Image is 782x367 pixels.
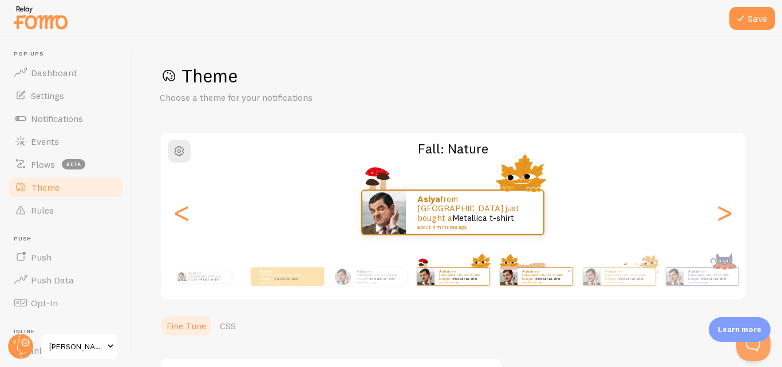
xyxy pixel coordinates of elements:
img: Fomo [417,268,434,285]
img: Fomo [334,268,351,285]
strong: Asiya [522,269,531,274]
a: Settings [7,84,125,107]
small: about 4 minutes ago [417,224,528,230]
a: Metallica t-shirt [536,277,560,281]
small: about 4 minutes ago [605,281,650,283]
div: Next slide [717,171,731,254]
img: fomo-relay-logo-orange.svg [12,3,69,32]
img: Fomo [362,191,406,234]
a: [PERSON_NAME] [41,333,119,360]
a: Push [7,246,125,269]
a: Opt-In [7,291,125,314]
p: Learn more [718,324,761,335]
img: Fomo [500,268,517,285]
div: Learn more [709,317,771,342]
strong: Asiya [605,269,614,274]
h2: Fall: Nature [161,140,745,157]
div: Previous slide [175,171,188,254]
p: from [GEOGRAPHIC_DATA] just bought a [605,269,651,283]
p: from [GEOGRAPHIC_DATA] just bought a [260,269,306,283]
a: Metallica t-shirt [702,277,726,281]
span: Theme [31,181,60,193]
span: Inline [14,328,125,336]
span: Push Data [31,274,74,286]
strong: Asiya [188,271,196,275]
a: Flows beta [7,153,125,176]
a: Events [7,130,125,153]
p: from [GEOGRAPHIC_DATA] just bought a [417,195,532,230]
small: about 4 minutes ago [439,281,484,283]
a: Dashboard [7,61,125,84]
img: Fomo [177,272,186,281]
span: Notifications [31,113,83,124]
p: from [GEOGRAPHIC_DATA] just bought a [439,269,485,283]
p: from [GEOGRAPHIC_DATA] just bought a [522,269,568,283]
a: Metallica t-shirt [619,277,643,281]
img: Fomo [583,268,600,285]
span: Pop-ups [14,50,125,58]
small: about 4 minutes ago [688,281,733,283]
a: Theme [7,176,125,199]
span: Push [14,235,125,243]
small: about 4 minutes ago [522,281,567,283]
span: Opt-In [31,297,58,309]
a: Metallica t-shirt [452,212,514,223]
p: from [GEOGRAPHIC_DATA] just bought a [188,270,227,283]
p: from [GEOGRAPHIC_DATA] just bought a [688,269,734,283]
a: Metallica t-shirt [200,278,219,281]
a: Push Data [7,269,125,291]
strong: Asiya [357,269,366,274]
strong: Asiya [260,269,269,274]
a: Metallica t-shirt [274,277,298,281]
span: Rules [31,204,54,216]
a: CSS [213,314,243,337]
p: from [GEOGRAPHIC_DATA] just bought a [357,269,402,283]
strong: Asiya [417,194,440,204]
strong: Asiya [688,269,697,274]
img: Fomo [666,268,683,285]
span: Push [31,251,52,263]
span: [PERSON_NAME] [49,340,104,353]
small: about 4 minutes ago [357,281,401,283]
span: Events [31,136,59,147]
a: Rules [7,199,125,222]
strong: Asiya [439,269,448,274]
a: Metallica t-shirt [370,277,395,281]
h1: Theme [160,64,755,88]
span: Flows [31,159,55,170]
a: Fine Tune [160,314,213,337]
a: Notifications [7,107,125,130]
a: Metallica t-shirt [453,277,477,281]
span: beta [62,159,85,169]
small: about 4 minutes ago [260,281,305,283]
span: Dashboard [31,67,77,78]
iframe: Help Scout Beacon - Open [736,327,771,361]
p: Choose a theme for your notifications [160,91,435,104]
span: Settings [31,90,64,101]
